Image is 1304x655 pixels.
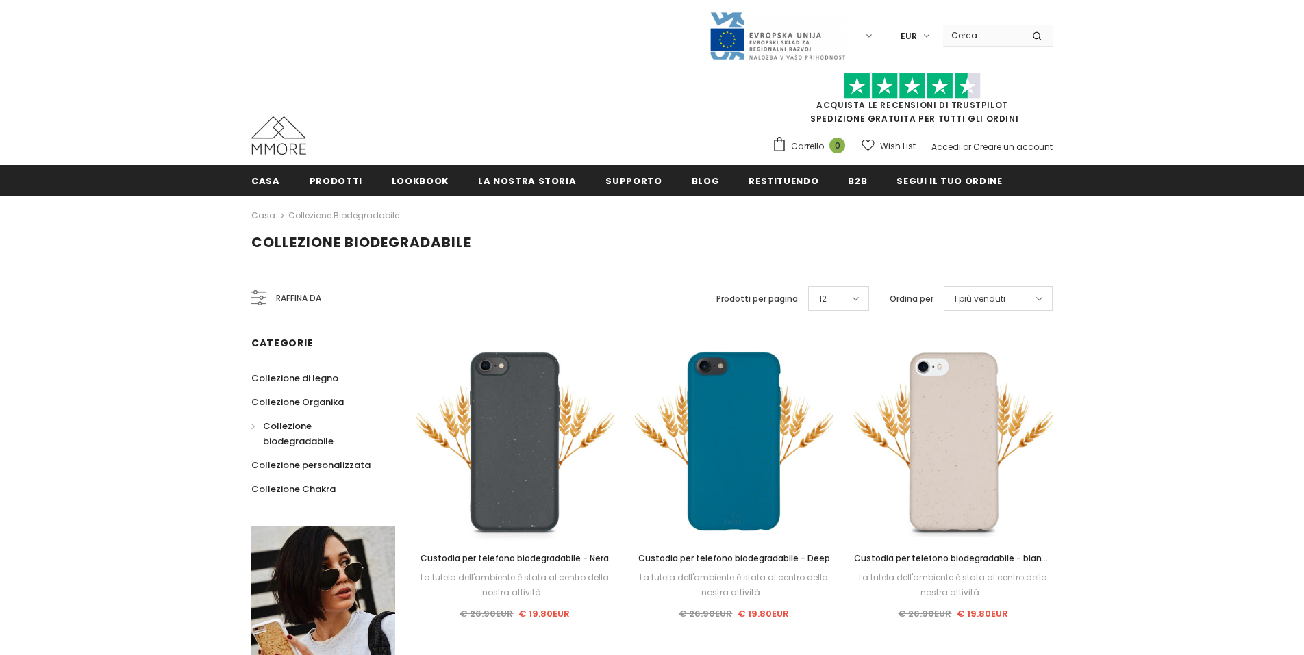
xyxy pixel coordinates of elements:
span: SPEDIZIONE GRATUITA PER TUTTI GLI ORDINI [772,79,1053,125]
span: Lookbook [392,175,449,188]
div: La tutela dell'ambiente è stata al centro della nostra attività... [635,570,833,600]
a: Collezione di legno [251,366,338,390]
span: Collezione Chakra [251,483,336,496]
a: Custodia per telefono biodegradabile - Nera [416,551,614,566]
span: La nostra storia [478,175,576,188]
a: Restituendo [749,165,818,196]
span: € 19.80EUR [738,607,789,620]
span: € 19.80EUR [518,607,570,620]
a: supporto [605,165,662,196]
a: Creare un account [973,141,1053,153]
span: Carrello [791,140,824,153]
span: Blog [692,175,720,188]
label: Ordina per [890,292,933,306]
div: La tutela dell'ambiente è stata al centro della nostra attività... [416,570,614,600]
span: or [963,141,971,153]
span: 0 [829,138,845,153]
span: Custodia per telefono biodegradabile - Deep Sea Blue [638,552,836,579]
span: Collezione biodegradabile [263,420,334,448]
span: Prodotti [310,175,362,188]
a: Collezione biodegradabile [251,414,380,453]
a: Casa [251,207,275,224]
a: La nostra storia [478,165,576,196]
a: Wish List [862,134,916,158]
span: Collezione personalizzata [251,459,371,472]
span: Categorie [251,336,313,350]
a: Acquista le recensioni di TrustPilot [816,99,1008,111]
span: EUR [901,29,917,43]
a: Lookbook [392,165,449,196]
span: 12 [819,292,827,306]
a: Collezione biodegradabile [288,209,399,221]
span: Collezione di legno [251,372,338,385]
a: Javni Razpis [709,29,846,41]
span: Restituendo [749,175,818,188]
a: Accedi [931,141,961,153]
a: Segui il tuo ordine [896,165,1002,196]
span: € 26.90EUR [460,607,513,620]
img: Casi MMORE [251,116,306,155]
span: € 26.90EUR [898,607,951,620]
span: Custodia per telefono biodegradabile - Nera [421,552,609,564]
a: B2B [848,165,867,196]
span: € 19.80EUR [957,607,1008,620]
a: Custodia per telefono biodegradabile - Deep Sea Blue [635,551,833,566]
a: Carrello 0 [772,136,852,157]
a: Collezione Organika [251,390,344,414]
span: I più venduti [955,292,1005,306]
a: Collezione Chakra [251,477,336,501]
span: supporto [605,175,662,188]
div: La tutela dell'ambiente è stata al centro della nostra attività... [854,570,1053,600]
span: B2B [848,175,867,188]
a: Casa [251,165,280,196]
span: Custodia per telefono biodegradabile - bianco naturale [854,552,1052,579]
img: Javni Razpis [709,11,846,61]
input: Search Site [943,25,1022,45]
a: Prodotti [310,165,362,196]
a: Collezione personalizzata [251,453,371,477]
img: Fidati di Pilot Stars [844,73,981,99]
a: Custodia per telefono biodegradabile - bianco naturale [854,551,1053,566]
a: Blog [692,165,720,196]
span: Casa [251,175,280,188]
span: € 26.90EUR [679,607,732,620]
span: Collezione biodegradabile [251,233,471,252]
span: Segui il tuo ordine [896,175,1002,188]
span: Raffina da [276,291,321,306]
label: Prodotti per pagina [716,292,798,306]
span: Wish List [880,140,916,153]
span: Collezione Organika [251,396,344,409]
